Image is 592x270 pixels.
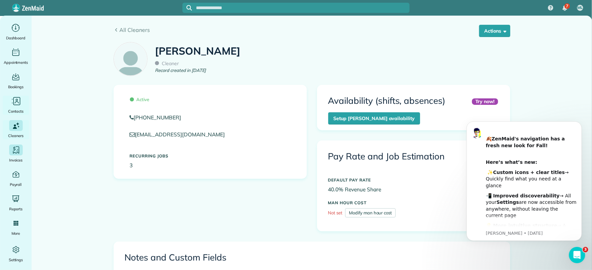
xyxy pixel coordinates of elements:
p: 40.0% Revenue Share [328,186,499,193]
span: Reports [9,206,23,212]
span: Cleaners [8,132,23,139]
h1: [PERSON_NAME] [155,45,240,57]
a: Invoices [3,144,29,163]
span: More [12,230,20,237]
a: Setup [PERSON_NAME] availability [328,112,420,124]
button: Focus search [182,5,192,11]
span: Dashboard [6,35,25,41]
span: 3 [583,247,588,252]
a: Payroll [3,169,29,188]
a: [PHONE_NUMBER] [130,114,291,121]
a: Appointments [3,47,29,66]
p: 3 [130,161,291,169]
a: Dashboard [3,22,29,41]
svg: Focus search [186,5,192,11]
span: Payroll [10,181,22,188]
span: Not set [328,210,343,215]
span: Active [130,97,150,102]
span: Contacts [8,108,23,115]
div: Try now! [472,98,498,105]
iframe: Intercom notifications message [456,113,592,267]
img: employee_icon-c2f8239691d896a72cdd9dc41cfb7b06f9d69bdd837a2ad469be8ff06ab05b5f.png [114,42,147,76]
a: Modify man hour cost [345,208,396,218]
iframe: Intercom live chat [569,247,585,263]
a: All Cleaners [114,26,510,34]
em: Record created in [DATE] [155,67,206,74]
span: Appointments [4,59,28,66]
span: Invoices [9,157,23,163]
span: Bookings [8,83,24,90]
a: Contacts [3,96,29,115]
a: [EMAIL_ADDRESS][DOMAIN_NAME] [130,131,232,138]
h3: Pay Rate and Job Estimation [328,152,499,161]
h5: Recurring Jobs [130,154,291,158]
h3: Notes and Custom Fields [125,253,499,263]
h5: MAN HOUR COST [328,200,499,205]
a: Bookings [3,71,29,90]
div: 7 unread notifications [558,1,572,16]
a: Reports [3,193,29,212]
span: ML [578,5,583,11]
h3: Availability (shifts, absences) [328,96,446,106]
h5: DEFAULT PAY RATE [328,178,499,182]
span: Cleaner [155,60,179,66]
span: 7 [566,3,568,9]
a: Settings [3,244,29,263]
span: All Cleaners [120,26,510,34]
span: Settings [9,256,23,263]
a: Cleaners [3,120,29,139]
button: Actions [479,25,510,37]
